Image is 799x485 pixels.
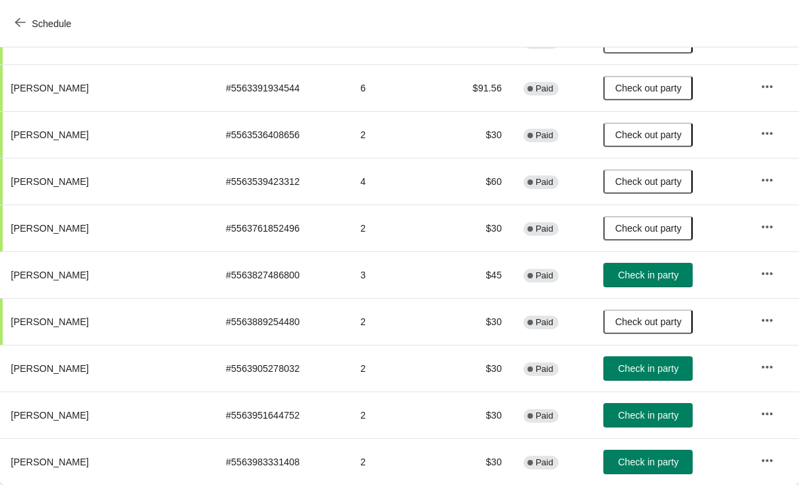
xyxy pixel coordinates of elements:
[11,316,89,327] span: [PERSON_NAME]
[536,83,553,94] span: Paid
[615,129,681,140] span: Check out party
[536,177,553,188] span: Paid
[603,403,693,427] button: Check in party
[349,111,441,158] td: 2
[7,12,82,36] button: Schedule
[11,83,89,93] span: [PERSON_NAME]
[603,356,693,381] button: Check in party
[215,111,350,158] td: # 5563536408656
[215,392,350,438] td: # 5563951644752
[32,18,71,29] span: Schedule
[603,263,693,287] button: Check in party
[536,130,553,141] span: Paid
[349,392,441,438] td: 2
[603,450,693,474] button: Check in party
[615,316,681,327] span: Check out party
[536,410,553,421] span: Paid
[441,64,513,111] td: $91.56
[618,270,678,280] span: Check in party
[615,83,681,93] span: Check out party
[349,251,441,298] td: 3
[441,111,513,158] td: $30
[11,223,89,234] span: [PERSON_NAME]
[215,64,350,111] td: # 5563391934544
[536,457,553,468] span: Paid
[441,345,513,392] td: $30
[618,457,678,467] span: Check in party
[215,345,350,392] td: # 5563905278032
[11,410,89,421] span: [PERSON_NAME]
[441,298,513,345] td: $30
[349,64,441,111] td: 6
[215,251,350,298] td: # 5563827486800
[441,205,513,251] td: $30
[441,251,513,298] td: $45
[11,457,89,467] span: [PERSON_NAME]
[603,76,693,100] button: Check out party
[536,270,553,281] span: Paid
[349,205,441,251] td: 2
[349,298,441,345] td: 2
[618,363,678,374] span: Check in party
[215,438,350,485] td: # 5563983331408
[536,364,553,375] span: Paid
[603,123,693,147] button: Check out party
[536,224,553,234] span: Paid
[215,298,350,345] td: # 5563889254480
[618,410,678,421] span: Check in party
[441,392,513,438] td: $30
[215,205,350,251] td: # 5563761852496
[615,176,681,187] span: Check out party
[615,223,681,234] span: Check out party
[349,438,441,485] td: 2
[11,176,89,187] span: [PERSON_NAME]
[441,158,513,205] td: $60
[603,216,693,240] button: Check out party
[441,438,513,485] td: $30
[349,158,441,205] td: 4
[603,310,693,334] button: Check out party
[349,345,441,392] td: 2
[11,270,89,280] span: [PERSON_NAME]
[215,158,350,205] td: # 5563539423312
[11,129,89,140] span: [PERSON_NAME]
[11,363,89,374] span: [PERSON_NAME]
[536,317,553,328] span: Paid
[603,169,693,194] button: Check out party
